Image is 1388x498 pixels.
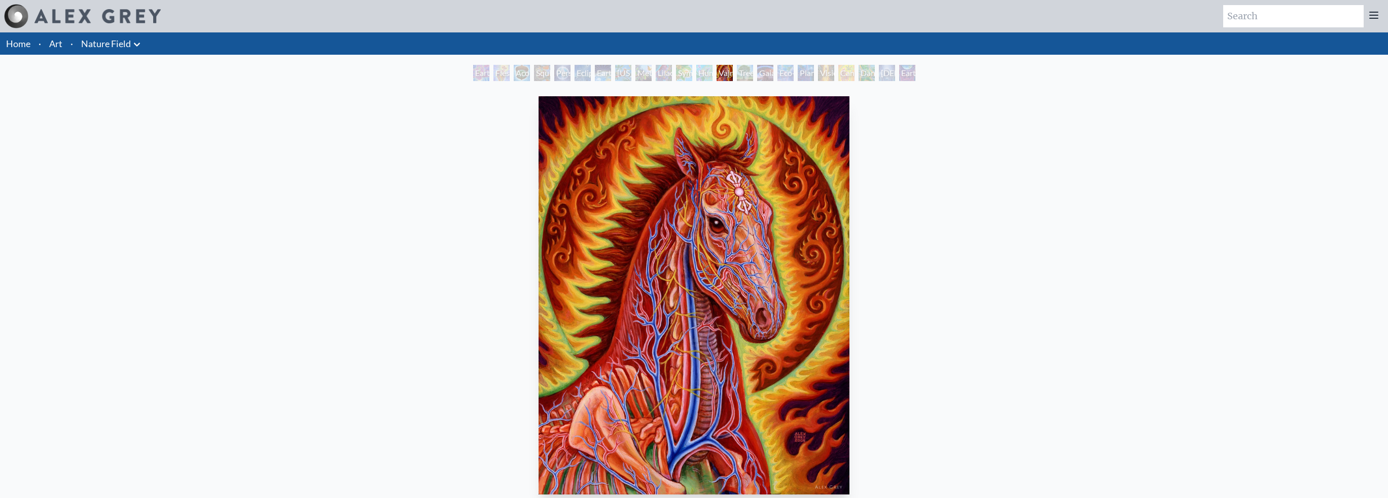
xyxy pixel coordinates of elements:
div: Eco-Atlas [777,65,794,81]
a: Art [49,36,62,51]
div: [US_STATE] Song [615,65,631,81]
div: Gaia [757,65,773,81]
div: [DEMOGRAPHIC_DATA] in the Ocean of Awareness [879,65,895,81]
div: Earthmind [899,65,915,81]
li: · [34,32,45,55]
div: Symbiosis: Gall Wasp & Oak Tree [676,65,692,81]
div: Vision Tree [818,65,834,81]
div: Lilacs [656,65,672,81]
div: Dance of Cannabia [859,65,875,81]
div: Cannabis Mudra [838,65,855,81]
div: Vajra Horse [717,65,733,81]
div: Humming Bird [696,65,713,81]
div: Acorn Dream [514,65,530,81]
div: Planetary Prayers [798,65,814,81]
a: Nature Field [81,36,131,51]
div: Metamorphosis [635,65,652,81]
div: Eclipse [575,65,591,81]
input: Search [1223,5,1364,27]
div: Earth Energies [595,65,611,81]
li: · [66,32,77,55]
div: Flesh of the Gods [493,65,510,81]
img: Vajra-Horse-2005-Alex-Grey-watermarked.jpg [539,96,849,494]
a: Home [6,38,30,49]
div: Earth Witness [473,65,489,81]
div: Squirrel [534,65,550,81]
div: Tree & Person [737,65,753,81]
div: Person Planet [554,65,571,81]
